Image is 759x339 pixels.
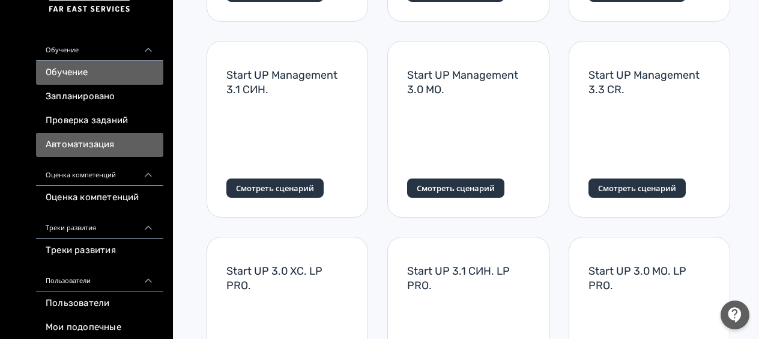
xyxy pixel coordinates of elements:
div: Обучение [36,32,163,61]
div: Треки развития [36,210,163,239]
button: Смотреть сценарий [588,179,686,198]
span: Смотреть сценарий [598,183,676,194]
a: Оценка компетенций [36,186,163,210]
div: Пользователи [36,263,163,292]
a: Автоматизация [36,133,163,157]
a: Проверка заданий [36,109,163,133]
div: Оценка компетенций [36,157,163,186]
button: Смотреть сценарий [226,179,324,198]
span: Start UP Management 3.0 МО. [407,68,529,97]
span: Смотреть сценарий [417,183,495,194]
span: Start UP 3.1 СИН. LP PRO. [407,264,529,293]
a: Обучение [36,61,163,85]
span: Start UP Management 3.1 СИН. [226,68,348,97]
span: Start UP 3.0 МО. LP PRO. [588,264,710,293]
a: Треки развития [36,239,163,263]
button: Смотреть сценарий [407,179,504,198]
a: Запланировано [36,85,163,109]
a: Пользователи [36,292,163,316]
span: Смотреть сценарий [236,183,314,194]
span: Start UP 3.0 ХС. LP PRO. [226,264,348,293]
span: Start UP Management 3.3 СR. [588,68,710,97]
